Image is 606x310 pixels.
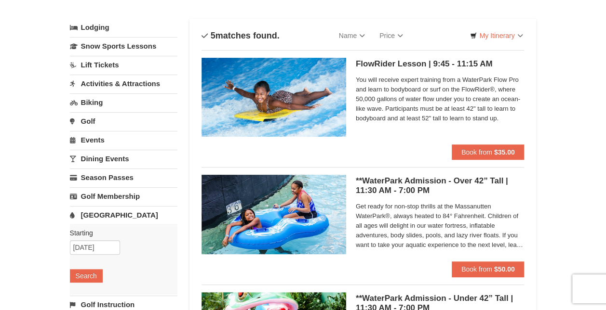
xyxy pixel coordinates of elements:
strong: $50.00 [494,265,515,273]
strong: $35.00 [494,148,515,156]
img: 6619917-216-363963c7.jpg [202,58,346,137]
a: My Itinerary [464,28,529,43]
h4: matches found. [202,31,280,40]
a: Lift Tickets [70,56,177,74]
a: [GEOGRAPHIC_DATA] [70,206,177,224]
label: Starting [70,228,170,238]
a: Season Passes [70,168,177,186]
button: Book from $50.00 [452,261,525,277]
a: Snow Sports Lessons [70,37,177,55]
button: Search [70,269,103,283]
h5: FlowRider Lesson | 9:45 - 11:15 AM [356,59,525,69]
img: 6619917-720-80b70c28.jpg [202,175,346,254]
span: You will receive expert training from a WaterPark Flow Pro and learn to bodyboard or surf on the ... [356,75,525,123]
a: Biking [70,93,177,111]
span: Book from [461,265,492,273]
a: Lodging [70,19,177,36]
a: Price [372,26,410,45]
h5: **WaterPark Admission - Over 42” Tall | 11:30 AM - 7:00 PM [356,176,525,195]
button: Book from $35.00 [452,144,525,160]
a: Dining Events [70,150,177,168]
a: Golf Membership [70,187,177,205]
span: Get ready for non-stop thrills at the Massanutten WaterPark®, always heated to 84° Fahrenheit. Ch... [356,202,525,250]
a: Events [70,131,177,149]
a: Activities & Attractions [70,75,177,92]
span: 5 [211,31,215,40]
a: Golf [70,112,177,130]
span: Book from [461,148,492,156]
a: Name [332,26,372,45]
